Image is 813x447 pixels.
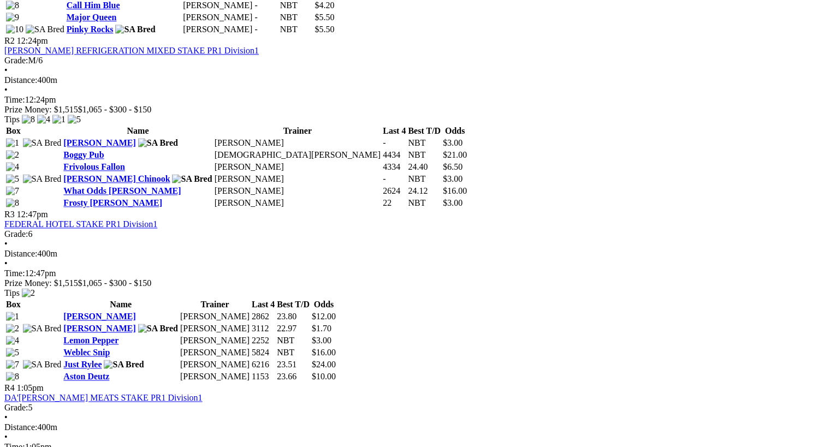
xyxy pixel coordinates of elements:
[4,403,28,412] span: Grade:
[276,347,310,358] td: NBT
[4,210,15,219] span: R3
[276,299,310,310] th: Best T/D
[382,174,406,184] td: -
[312,360,336,369] span: $24.00
[182,24,253,35] td: [PERSON_NAME]
[314,1,334,10] span: $4.20
[6,25,23,34] img: 10
[443,198,462,207] span: $3.00
[4,249,809,259] div: 400m
[276,335,310,346] td: NBT
[251,359,275,370] td: 6216
[4,422,37,432] span: Distance:
[407,186,441,196] td: 24.12
[4,259,8,268] span: •
[4,288,20,297] span: Tips
[6,324,19,333] img: 2
[182,12,253,23] td: [PERSON_NAME]
[63,198,162,207] a: Frosty [PERSON_NAME]
[172,174,212,184] img: SA Bred
[382,162,406,172] td: 4334
[52,115,66,124] img: 1
[442,126,467,136] th: Odds
[312,324,331,333] span: $1.70
[4,56,809,65] div: M/6
[6,1,19,10] img: 8
[214,138,382,148] td: [PERSON_NAME]
[63,174,170,183] a: [PERSON_NAME] Chinook
[382,198,406,208] td: 22
[6,336,19,345] img: 4
[407,174,441,184] td: NBT
[312,336,331,345] span: $3.00
[6,360,19,369] img: 7
[4,85,8,94] span: •
[382,138,406,148] td: -
[6,186,19,196] img: 7
[4,403,809,413] div: 5
[115,25,155,34] img: SA Bred
[443,186,467,195] span: $16.00
[311,299,336,310] th: Odds
[138,324,178,333] img: SA Bred
[214,198,382,208] td: [PERSON_NAME]
[443,150,467,159] span: $21.00
[6,372,19,382] img: 8
[254,12,278,23] td: -
[63,372,109,381] a: Aston Deutz
[251,335,275,346] td: 2252
[4,95,809,105] div: 12:24pm
[254,24,278,35] td: -
[280,24,313,35] td: NBT
[251,347,275,358] td: 5824
[180,323,250,334] td: [PERSON_NAME]
[6,174,19,184] img: 5
[180,359,250,370] td: [PERSON_NAME]
[407,198,441,208] td: NBT
[4,229,809,239] div: 6
[214,186,382,196] td: [PERSON_NAME]
[6,126,21,135] span: Box
[104,360,144,369] img: SA Bred
[4,75,37,85] span: Distance:
[407,126,441,136] th: Best T/D
[4,413,8,422] span: •
[6,312,19,321] img: 1
[382,150,406,160] td: 4434
[22,288,35,298] img: 2
[4,56,28,65] span: Grade:
[382,186,406,196] td: 2624
[4,269,809,278] div: 12:47pm
[312,372,336,381] span: $10.00
[4,36,15,45] span: R2
[22,115,35,124] img: 8
[4,393,203,402] a: DA'[PERSON_NAME] MEATS STAKE PR1 Division1
[4,229,28,239] span: Grade:
[78,278,152,288] span: $1,065 - $300 - $150
[138,138,178,148] img: SA Bred
[6,13,19,22] img: 9
[276,323,310,334] td: 22.97
[407,138,441,148] td: NBT
[4,95,25,104] span: Time:
[314,13,334,22] span: $5.50
[68,115,81,124] img: 5
[276,311,310,322] td: 23.80
[214,150,382,160] td: [DEMOGRAPHIC_DATA][PERSON_NAME]
[23,174,62,184] img: SA Bred
[63,186,181,195] a: What Odds [PERSON_NAME]
[78,105,152,114] span: $1,065 - $300 - $150
[214,126,382,136] th: Trainer
[214,174,382,184] td: [PERSON_NAME]
[251,323,275,334] td: 3112
[67,13,117,22] a: Major Queen
[276,359,310,370] td: 23.51
[17,36,48,45] span: 12:24pm
[63,312,135,321] a: [PERSON_NAME]
[180,311,250,322] td: [PERSON_NAME]
[67,1,120,10] a: Call Him Blue
[63,299,179,310] th: Name
[17,383,44,392] span: 1:05pm
[63,138,135,147] a: [PERSON_NAME]
[67,25,114,34] a: Pinky Rocks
